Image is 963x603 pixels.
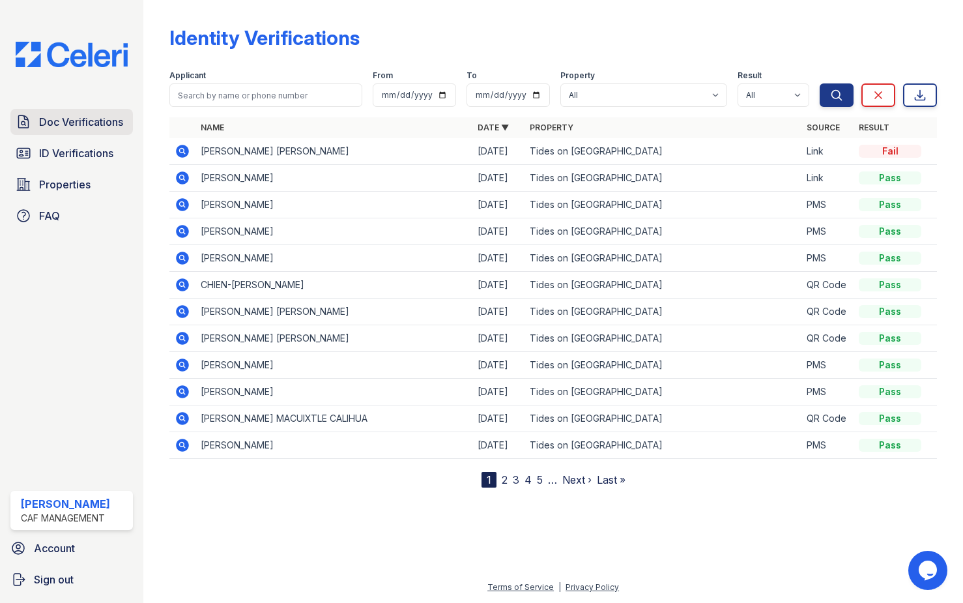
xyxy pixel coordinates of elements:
[472,432,525,459] td: [DATE]
[558,582,561,592] div: |
[5,42,138,67] img: CE_Logo_Blue-a8612792a0a2168367f1c8372b55b34899dd931a85d93a1a3d3e32e68fde9ad4.png
[472,405,525,432] td: [DATE]
[525,138,801,165] td: Tides on [GEOGRAPHIC_DATA]
[566,582,619,592] a: Privacy Policy
[195,245,472,272] td: [PERSON_NAME]
[34,572,74,587] span: Sign out
[39,114,123,130] span: Doc Verifications
[10,171,133,198] a: Properties
[908,551,950,590] iframe: chat widget
[738,70,762,81] label: Result
[801,379,854,405] td: PMS
[801,218,854,245] td: PMS
[21,496,110,512] div: [PERSON_NAME]
[859,439,921,452] div: Pass
[807,123,840,132] a: Source
[859,305,921,318] div: Pass
[472,165,525,192] td: [DATE]
[472,299,525,325] td: [DATE]
[195,165,472,192] td: [PERSON_NAME]
[801,325,854,352] td: QR Code
[195,218,472,245] td: [PERSON_NAME]
[548,472,557,488] span: …
[525,432,801,459] td: Tides on [GEOGRAPHIC_DATA]
[859,198,921,211] div: Pass
[195,299,472,325] td: [PERSON_NAME] [PERSON_NAME]
[859,171,921,184] div: Pass
[487,582,554,592] a: Terms of Service
[169,83,362,107] input: Search by name or phone number
[39,145,113,161] span: ID Verifications
[39,177,91,192] span: Properties
[562,473,592,486] a: Next ›
[472,325,525,352] td: [DATE]
[859,385,921,398] div: Pass
[467,70,477,81] label: To
[801,138,854,165] td: Link
[525,272,801,299] td: Tides on [GEOGRAPHIC_DATA]
[472,192,525,218] td: [DATE]
[801,272,854,299] td: QR Code
[10,140,133,166] a: ID Verifications
[195,432,472,459] td: [PERSON_NAME]
[859,332,921,345] div: Pass
[34,540,75,556] span: Account
[201,123,224,132] a: Name
[195,405,472,432] td: [PERSON_NAME] MACUIXTLE CALIHUA
[195,325,472,352] td: [PERSON_NAME] [PERSON_NAME]
[513,473,519,486] a: 3
[472,245,525,272] td: [DATE]
[525,405,801,432] td: Tides on [GEOGRAPHIC_DATA]
[525,473,532,486] a: 4
[801,245,854,272] td: PMS
[859,412,921,425] div: Pass
[530,123,573,132] a: Property
[472,352,525,379] td: [DATE]
[525,245,801,272] td: Tides on [GEOGRAPHIC_DATA]
[195,379,472,405] td: [PERSON_NAME]
[525,325,801,352] td: Tides on [GEOGRAPHIC_DATA]
[481,472,496,488] div: 1
[801,165,854,192] td: Link
[373,70,393,81] label: From
[10,203,133,229] a: FAQ
[801,432,854,459] td: PMS
[525,218,801,245] td: Tides on [GEOGRAPHIC_DATA]
[537,473,543,486] a: 5
[195,272,472,299] td: CHIEN-[PERSON_NAME]
[859,359,921,372] div: Pass
[5,535,138,561] a: Account
[169,26,360,50] div: Identity Verifications
[801,192,854,218] td: PMS
[859,278,921,291] div: Pass
[472,272,525,299] td: [DATE]
[478,123,509,132] a: Date ▼
[525,379,801,405] td: Tides on [GEOGRAPHIC_DATA]
[801,352,854,379] td: PMS
[39,208,60,224] span: FAQ
[597,473,625,486] a: Last »
[801,405,854,432] td: QR Code
[525,165,801,192] td: Tides on [GEOGRAPHIC_DATA]
[195,352,472,379] td: [PERSON_NAME]
[859,252,921,265] div: Pass
[472,379,525,405] td: [DATE]
[859,145,921,158] div: Fail
[195,138,472,165] td: [PERSON_NAME] [PERSON_NAME]
[5,566,138,593] a: Sign out
[859,225,921,238] div: Pass
[502,473,508,486] a: 2
[859,123,889,132] a: Result
[525,352,801,379] td: Tides on [GEOGRAPHIC_DATA]
[21,512,110,525] div: CAF Management
[472,138,525,165] td: [DATE]
[169,70,206,81] label: Applicant
[472,218,525,245] td: [DATE]
[525,192,801,218] td: Tides on [GEOGRAPHIC_DATA]
[195,192,472,218] td: [PERSON_NAME]
[560,70,595,81] label: Property
[801,299,854,325] td: QR Code
[525,299,801,325] td: Tides on [GEOGRAPHIC_DATA]
[10,109,133,135] a: Doc Verifications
